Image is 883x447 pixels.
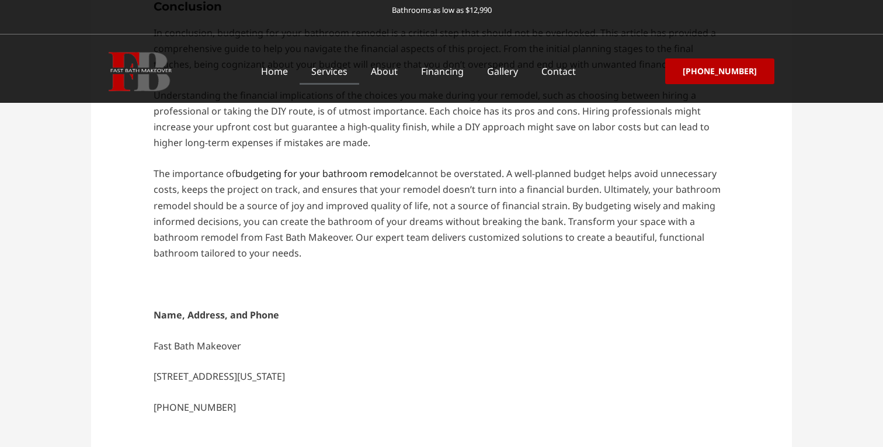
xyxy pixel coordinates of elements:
[154,167,235,180] span: The importance of
[154,370,285,383] span: [STREET_ADDRESS][US_STATE]
[409,58,475,85] a: Financing
[530,58,587,85] a: Contact
[300,58,359,85] a: Services
[475,58,530,85] a: Gallery
[665,58,774,84] a: [PHONE_NUMBER]
[683,67,757,75] span: [PHONE_NUMBER]
[154,309,279,321] b: Name, Address, and Phone
[235,167,407,180] a: budgeting for your bathroom remodel
[154,339,241,352] span: Fast Bath Makeover
[154,167,721,259] span: cannot be overstated. A well-planned budget helps avoid unnecessary costs, keeps the project on t...
[109,52,172,91] img: Fast Bath Makeover icon
[359,58,409,85] a: About
[154,401,236,414] span: [PHONE_NUMBER]
[249,58,300,85] a: Home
